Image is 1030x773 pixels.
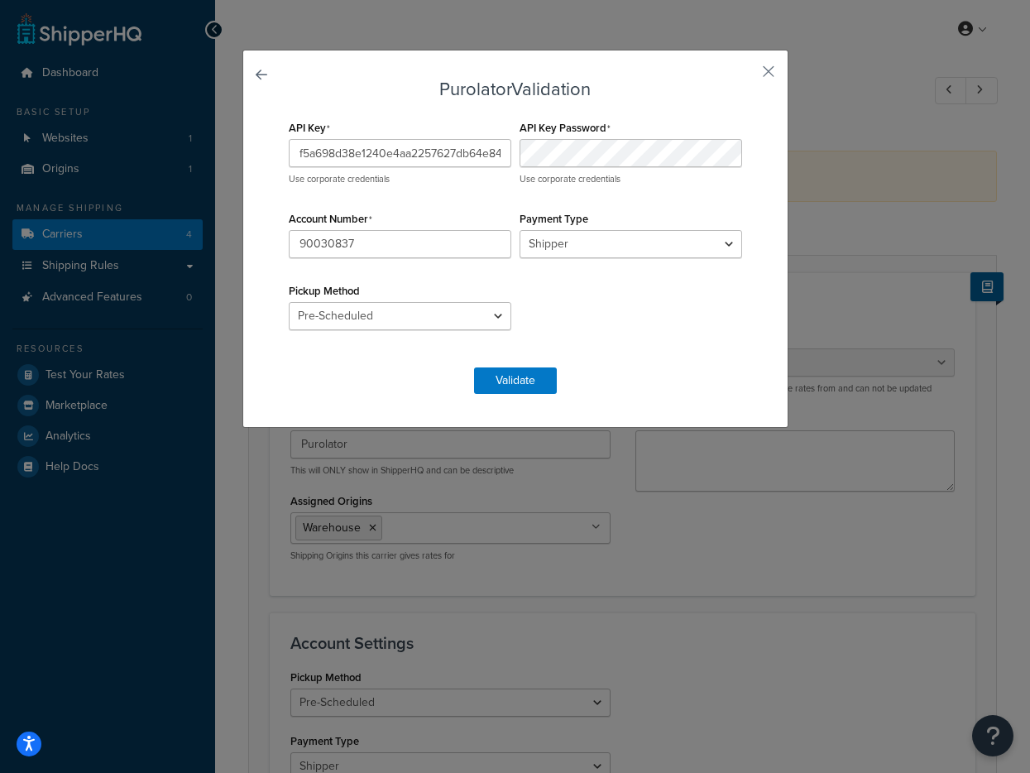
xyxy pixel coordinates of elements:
label: Payment Type [520,213,588,225]
label: Account Number [289,213,372,226]
button: Validate [474,367,557,394]
label: API Key [289,122,330,135]
h3: Purolator Validation [285,79,746,99]
label: Pickup Method [289,285,360,297]
p: Use corporate credentials [520,173,742,185]
p: Use corporate credentials [289,173,511,185]
label: API Key Password [520,122,611,135]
